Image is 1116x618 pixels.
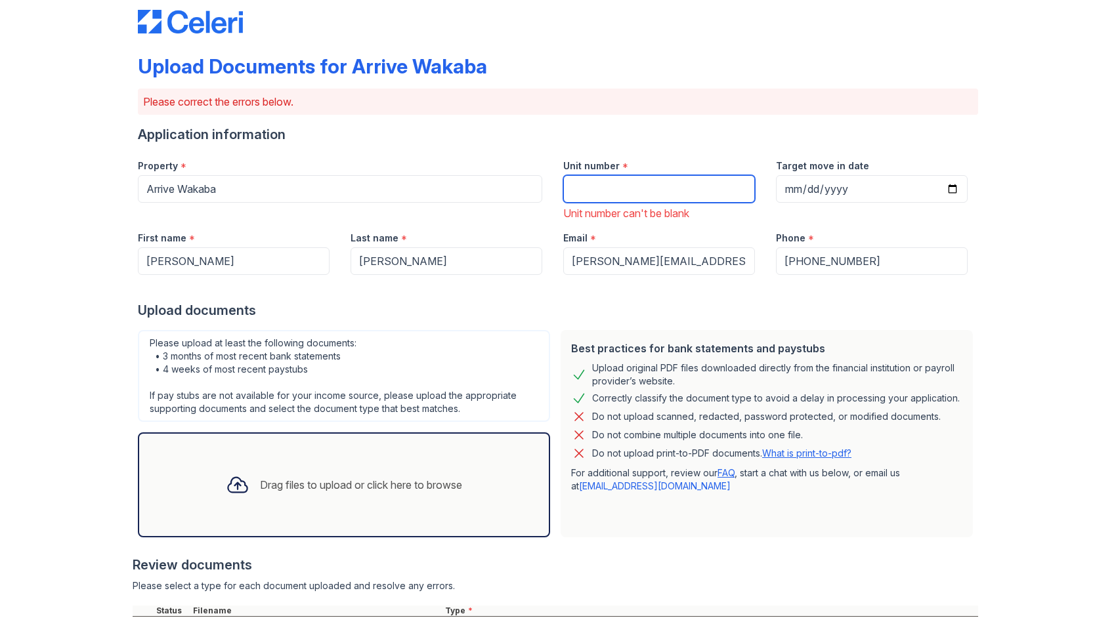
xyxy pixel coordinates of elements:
img: CE_Logo_Blue-a8612792a0a2168367f1c8372b55b34899dd931a85d93a1a3d3e32e68fde9ad4.png [138,10,243,33]
p: Please correct the errors below. [143,94,973,110]
div: Correctly classify the document type to avoid a delay in processing your application. [592,390,960,406]
div: Unit number can't be blank [563,205,755,221]
div: Drag files to upload or click here to browse [260,477,462,493]
div: Do not upload scanned, redacted, password protected, or modified documents. [592,409,941,424]
label: First name [138,232,186,245]
label: Email [563,232,588,245]
div: Type [442,606,978,616]
a: What is print-to-pdf? [762,447,851,459]
p: Do not upload print-to-PDF documents. [592,447,851,460]
div: Please upload at least the following documents: • 3 months of most recent bank statements • 4 wee... [138,330,550,422]
p: For additional support, review our , start a chat with us below, or email us at [571,466,962,493]
div: Application information [138,125,978,144]
div: Please select a type for each document uploaded and resolve any errors. [133,579,978,592]
label: Last name [351,232,398,245]
div: Upload Documents for Arrive Wakaba [138,54,487,78]
label: Unit number [563,159,620,173]
div: Status [154,606,190,616]
div: Upload documents [138,301,978,319]
div: Review documents [133,556,978,574]
label: Target move in date [776,159,869,173]
div: Filename [190,606,442,616]
label: Property [138,159,178,173]
a: [EMAIL_ADDRESS][DOMAIN_NAME] [579,480,731,491]
a: FAQ [718,467,735,478]
div: Do not combine multiple documents into one file. [592,427,803,443]
div: Upload original PDF files downloaded directly from the financial institution or payroll provider’... [592,361,962,388]
div: Best practices for bank statements and paystubs [571,340,962,356]
label: Phone [776,232,805,245]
